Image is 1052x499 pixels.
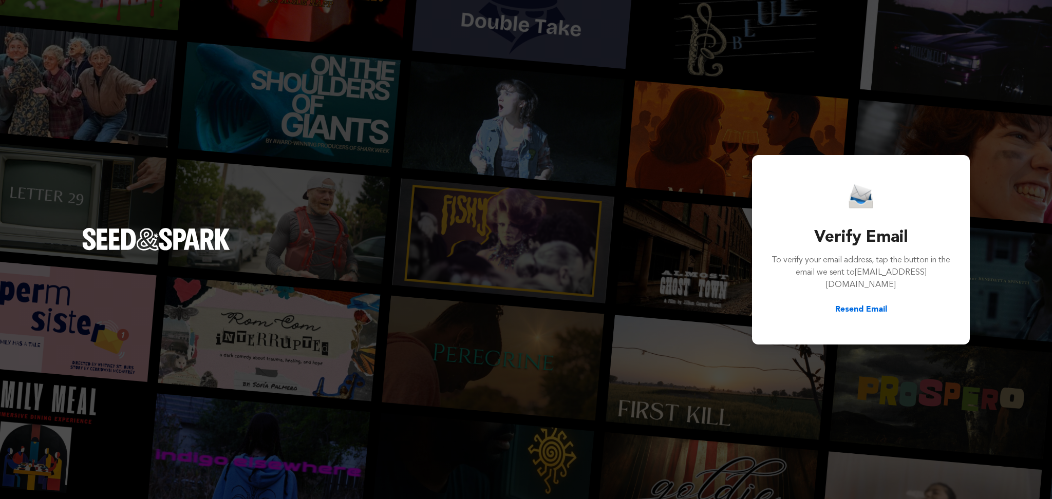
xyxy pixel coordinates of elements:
[849,184,873,209] img: Seed&Spark Email Icon
[771,254,951,291] p: To verify your email address, tap the button in the email we sent to
[826,268,927,289] span: [EMAIL_ADDRESS][DOMAIN_NAME]
[771,225,951,250] h3: Verify Email
[82,228,230,271] a: Seed&Spark Homepage
[835,303,887,316] button: Resend Email
[82,228,230,251] img: Seed&Spark Logo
